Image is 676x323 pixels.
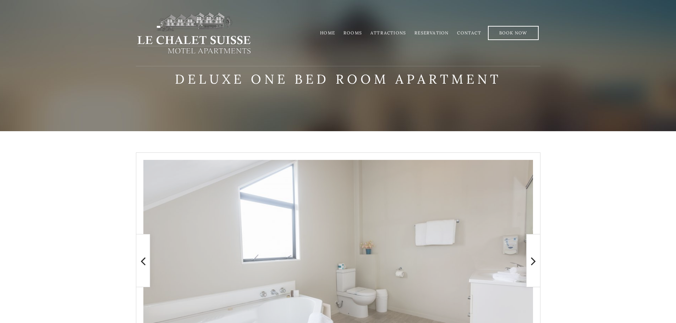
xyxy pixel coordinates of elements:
[320,30,335,35] a: Home
[457,30,481,35] a: Contact
[370,30,406,35] a: Attractions
[344,30,362,35] a: Rooms
[488,26,539,40] a: Book Now
[136,12,252,54] img: lechaletsuisse
[414,30,449,35] a: Reservation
